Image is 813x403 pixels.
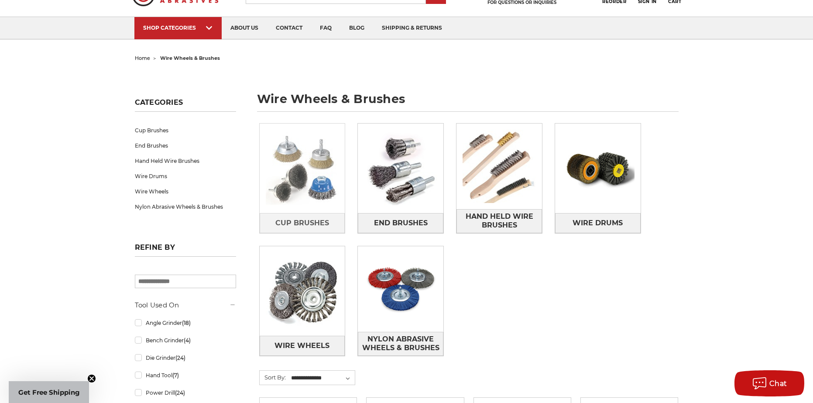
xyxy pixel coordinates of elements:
[257,93,679,112] h1: wire wheels & brushes
[358,246,443,332] img: Nylon Abrasive Wheels & Brushes
[260,371,286,384] label: Sort By:
[135,385,236,400] a: Power Drill
[135,153,236,169] a: Hand Held Wire Brushes
[135,350,236,365] a: Die Grinder
[222,17,267,39] a: about us
[555,213,641,233] a: Wire Drums
[769,379,787,388] span: Chat
[135,315,236,331] a: Angle Grinder
[172,372,179,379] span: (7)
[267,17,311,39] a: contact
[573,216,623,231] span: Wire Drums
[358,332,443,355] span: Nylon Abrasive Wheels & Brushes
[135,199,236,214] a: Nylon Abrasive Wheels & Brushes
[260,336,345,355] a: Wire Wheels
[135,123,236,138] a: Cup Brushes
[456,124,542,209] img: Hand Held Wire Brushes
[275,216,329,231] span: Cup Brushes
[175,355,185,361] span: (24)
[135,169,236,184] a: Wire Drums
[135,368,236,383] a: Hand Tool
[274,338,329,353] span: Wire Wheels
[135,98,236,112] h5: Categories
[9,381,89,403] div: Get Free ShippingClose teaser
[135,184,236,199] a: Wire Wheels
[135,300,236,310] h5: Tool Used On
[135,333,236,348] a: Bench Grinder
[290,372,355,385] select: Sort By:
[160,55,220,61] span: wire wheels & brushes
[555,126,641,211] img: Wire Drums
[311,17,340,39] a: faq
[456,209,542,233] a: Hand Held Wire Brushes
[340,17,373,39] a: blog
[260,126,345,211] img: Cup Brushes
[175,389,185,396] span: (24)
[87,374,96,383] button: Close teaser
[18,388,80,396] span: Get Free Shipping
[374,216,428,231] span: End Brushes
[734,370,804,396] button: Chat
[358,126,443,211] img: End Brushes
[135,138,236,153] a: End Brushes
[358,332,443,356] a: Nylon Abrasive Wheels & Brushes
[373,17,451,39] a: shipping & returns
[260,213,345,233] a: Cup Brushes
[135,243,236,257] h5: Refine by
[184,337,191,344] span: (4)
[143,24,213,31] div: SHOP CATEGORIES
[358,213,443,233] a: End Brushes
[135,55,150,61] a: home
[182,320,191,326] span: (18)
[260,248,345,334] img: Wire Wheels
